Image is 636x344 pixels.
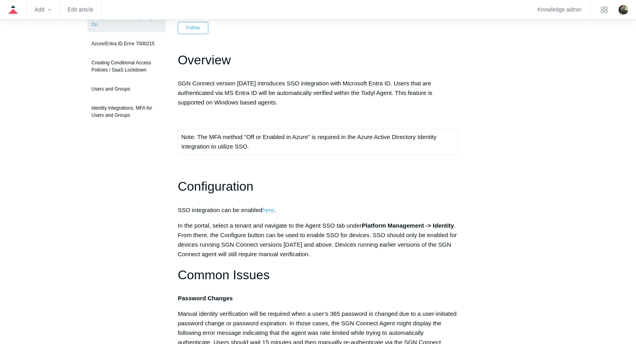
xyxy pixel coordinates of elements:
[619,5,628,15] zd-hc-trigger: Click your profile icon to open the profile menu
[87,10,166,32] a: Microsoft Entra ID Single Sign-On
[178,50,458,70] h1: Overview
[178,22,208,34] button: Follow Article
[178,79,458,107] p: SGN Connect version [DATE] introduces SSO integration with Microsoft Entra ID. Users that are aut...
[68,8,93,12] a: Edit article
[178,221,458,259] p: In the portal, select a tenant and navigate to the Agent SSO tab under . From there, the Configur...
[619,5,628,15] img: user avatar
[178,295,233,301] strong: Password Changes
[87,100,166,123] a: Identity Integrations, MFA for Users and Groups
[178,205,458,215] p: SSO integration can be enabled .
[35,8,51,12] zd-hc-trigger: Add
[537,8,582,12] a: Knowledge admin
[178,176,458,197] h1: Configuration
[87,55,166,77] a: Creating Conditional Access Policies / SaaS Lockdown
[178,265,458,285] h1: Common Issues
[362,222,454,229] strong: Platform Management -> Identity
[178,129,458,155] td: Note: The MFA method "Off or Enabled in Azure" is required in the Azure Active Directory Identity...
[262,207,274,214] a: here
[87,81,166,97] a: Users and Groups
[87,36,166,51] a: Azure/Entra ID Error 7000215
